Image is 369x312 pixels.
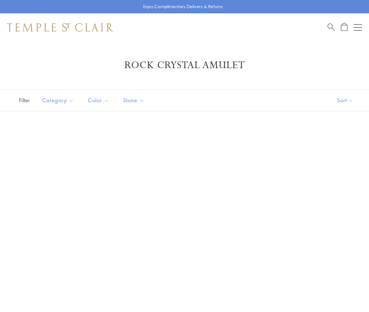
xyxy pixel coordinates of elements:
[83,92,114,108] button: Color
[143,3,223,10] p: Enjoy Complimentary Delivery & Returns
[119,96,150,105] span: Stone
[341,23,348,32] a: Open Shopping Bag
[18,59,351,72] h1: Rock Crystal Amulet
[118,92,150,108] button: Stone
[39,96,79,105] span: Category
[7,23,113,32] img: Temple St. Clair
[321,90,369,111] button: Show sort by
[354,23,362,32] button: Open navigation
[37,92,79,108] button: Category
[328,23,335,32] a: Search
[84,96,114,105] span: Color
